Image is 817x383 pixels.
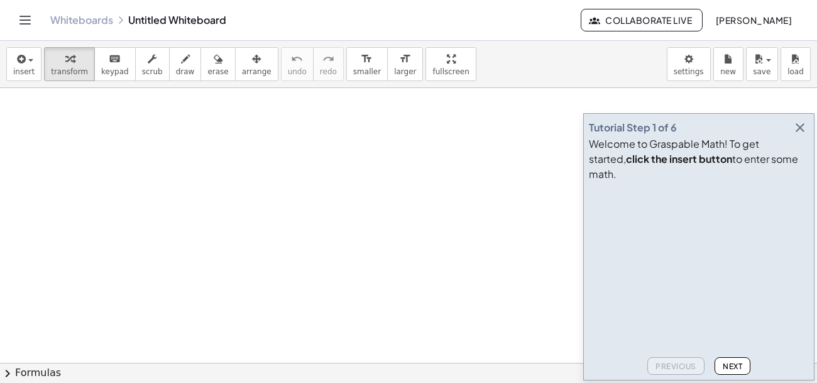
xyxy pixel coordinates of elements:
[320,67,337,76] span: redo
[581,9,703,31] button: Collaborate Live
[589,136,809,182] div: Welcome to Graspable Math! To get started, to enter some math.
[207,67,228,76] span: erase
[674,67,704,76] span: settings
[589,120,677,135] div: Tutorial Step 1 of 6
[176,67,195,76] span: draw
[346,47,388,81] button: format_sizesmaller
[51,67,88,76] span: transform
[281,47,314,81] button: undoundo
[135,47,170,81] button: scrub
[44,47,95,81] button: transform
[109,52,121,67] i: keyboard
[705,9,802,31] button: [PERSON_NAME]
[667,47,711,81] button: settings
[200,47,235,81] button: erase
[591,14,692,26] span: Collaborate Live
[13,67,35,76] span: insert
[235,47,278,81] button: arrange
[713,47,743,81] button: new
[242,67,271,76] span: arrange
[715,14,792,26] span: [PERSON_NAME]
[313,47,344,81] button: redoredo
[626,152,732,165] b: click the insert button
[169,47,202,81] button: draw
[387,47,423,81] button: format_sizelarger
[101,67,129,76] span: keypad
[394,67,416,76] span: larger
[432,67,469,76] span: fullscreen
[781,47,811,81] button: load
[288,67,307,76] span: undo
[723,362,742,371] span: Next
[322,52,334,67] i: redo
[720,67,736,76] span: new
[15,10,35,30] button: Toggle navigation
[425,47,476,81] button: fullscreen
[142,67,163,76] span: scrub
[715,357,750,375] button: Next
[746,47,778,81] button: save
[50,14,113,26] a: Whiteboards
[353,67,381,76] span: smaller
[787,67,804,76] span: load
[94,47,136,81] button: keyboardkeypad
[6,47,41,81] button: insert
[753,67,770,76] span: save
[399,52,411,67] i: format_size
[291,52,303,67] i: undo
[361,52,373,67] i: format_size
